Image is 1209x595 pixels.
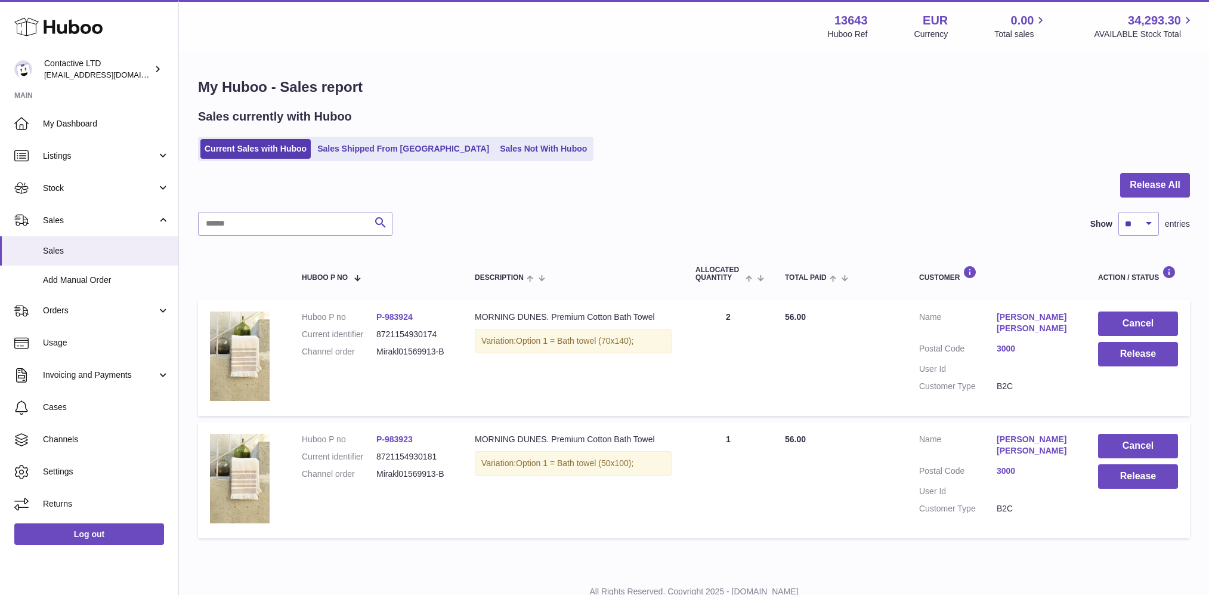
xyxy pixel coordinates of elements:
span: Returns [43,498,169,510]
a: Sales Shipped From [GEOGRAPHIC_DATA] [313,139,493,159]
a: 3000 [997,343,1074,354]
span: Huboo P no [302,274,348,282]
dt: Channel order [302,346,376,357]
dt: Name [919,312,997,337]
div: Variation: [475,329,672,353]
button: Cancel [1098,434,1178,458]
div: MORNING DUNES. Premium Cotton Bath Towel [475,434,672,445]
span: Option 1 = Bath towel (50x100); [516,458,633,468]
img: morning_dunes_premium_cotton_bath_towel_2.jpg [210,434,270,523]
h1: My Huboo - Sales report [198,78,1190,97]
a: [PERSON_NAME] [PERSON_NAME] [997,312,1074,334]
dt: User Id [919,363,997,375]
button: Cancel [1098,312,1178,336]
div: Currency [914,29,948,40]
span: ALLOCATED Quantity [695,266,743,282]
a: Current Sales with Huboo [200,139,311,159]
td: 1 [684,422,773,538]
a: Log out [14,523,164,545]
dt: Customer Type [919,381,997,392]
span: entries [1165,218,1190,230]
span: My Dashboard [43,118,169,130]
div: MORNING DUNES. Premium Cotton Bath Towel [475,312,672,323]
span: Option 1 = Bath towel (70x140); [516,336,633,346]
dd: B2C [997,381,1074,392]
dd: Mirakl01569913-B [376,468,451,480]
strong: EUR [923,13,948,29]
dd: B2C [997,503,1074,514]
dt: Huboo P no [302,434,376,445]
img: morning_dunes_premium_cotton_bath_towel_2.jpg [210,312,270,401]
button: Release [1098,342,1178,366]
span: Invoicing and Payments [43,369,157,381]
span: Settings [43,466,169,477]
dd: Mirakl01569913-B [376,346,451,357]
strong: 13643 [834,13,868,29]
dt: Channel order [302,468,376,480]
span: Total paid [785,274,827,282]
div: Customer [919,266,1074,282]
span: Description [475,274,524,282]
dd: 8721154930174 [376,329,451,340]
span: Cases [43,402,169,413]
dd: 8721154930181 [376,451,451,463]
button: Release All [1120,173,1190,198]
dt: Huboo P no [302,312,376,323]
span: Usage [43,337,169,349]
span: 56.00 [785,312,806,322]
span: Total sales [994,29,1047,40]
div: Huboo Ref [828,29,868,40]
span: AVAILABLE Stock Total [1094,29,1195,40]
a: 0.00 Total sales [994,13,1047,40]
a: Sales Not With Huboo [496,139,591,159]
dt: Current identifier [302,451,376,463]
div: Action / Status [1098,266,1178,282]
span: 0.00 [1011,13,1034,29]
span: Listings [43,150,157,162]
dt: User Id [919,486,997,497]
span: Channels [43,434,169,445]
dt: Current identifier [302,329,376,340]
td: 2 [684,300,773,416]
a: P-983923 [376,434,413,444]
dt: Name [919,434,997,460]
dt: Postal Code [919,465,997,480]
a: P-983924 [376,312,413,322]
span: 56.00 [785,434,806,444]
a: [PERSON_NAME] [PERSON_NAME] [997,434,1074,457]
span: Stock [43,183,157,194]
img: soul@SOWLhome.com [14,60,32,78]
a: 34,293.30 AVAILABLE Stock Total [1094,13,1195,40]
span: Orders [43,305,157,316]
label: Show [1090,218,1112,230]
span: Sales [43,215,157,226]
a: 3000 [997,465,1074,477]
span: Sales [43,245,169,257]
dt: Customer Type [919,503,997,514]
span: 34,293.30 [1128,13,1181,29]
div: Variation: [475,451,672,476]
span: Add Manual Order [43,275,169,286]
dt: Postal Code [919,343,997,357]
h2: Sales currently with Huboo [198,109,352,125]
button: Release [1098,464,1178,489]
div: Contactive LTD [44,58,151,81]
span: [EMAIL_ADDRESS][DOMAIN_NAME] [44,70,175,79]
